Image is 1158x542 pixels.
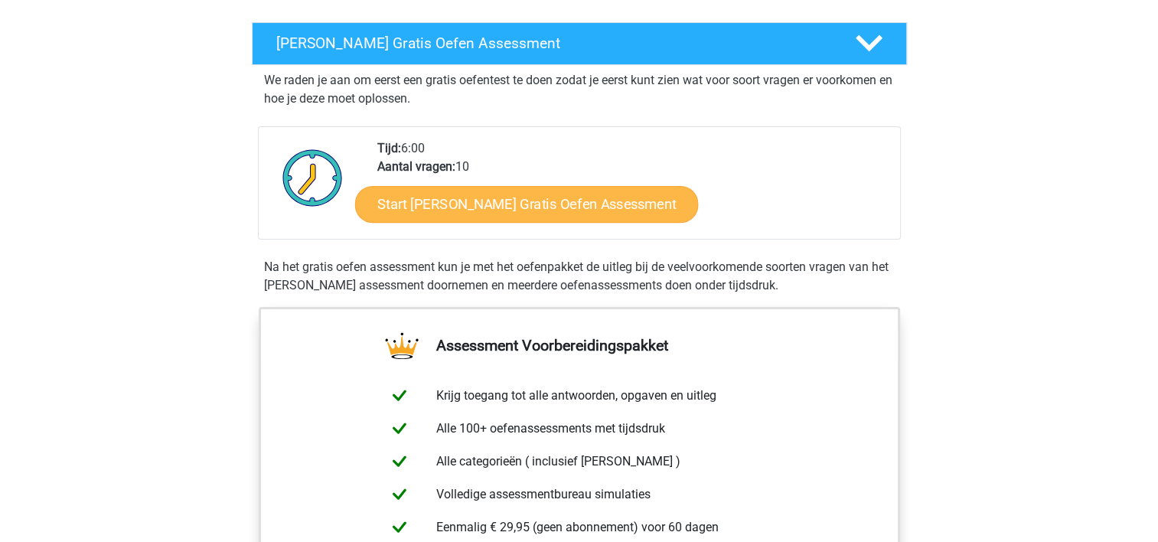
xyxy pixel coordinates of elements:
[377,141,401,155] b: Tijd:
[355,186,699,223] a: Start [PERSON_NAME] Gratis Oefen Assessment
[258,258,901,295] div: Na het gratis oefen assessment kun je met het oefenpakket de uitleg bij de veelvoorkomende soorte...
[246,22,913,65] a: [PERSON_NAME] Gratis Oefen Assessment
[274,139,351,216] img: Klok
[377,159,455,174] b: Aantal vragen:
[366,139,899,239] div: 6:00 10
[276,34,830,52] h4: [PERSON_NAME] Gratis Oefen Assessment
[264,71,895,108] p: We raden je aan om eerst een gratis oefentest te doen zodat je eerst kunt zien wat voor soort vra...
